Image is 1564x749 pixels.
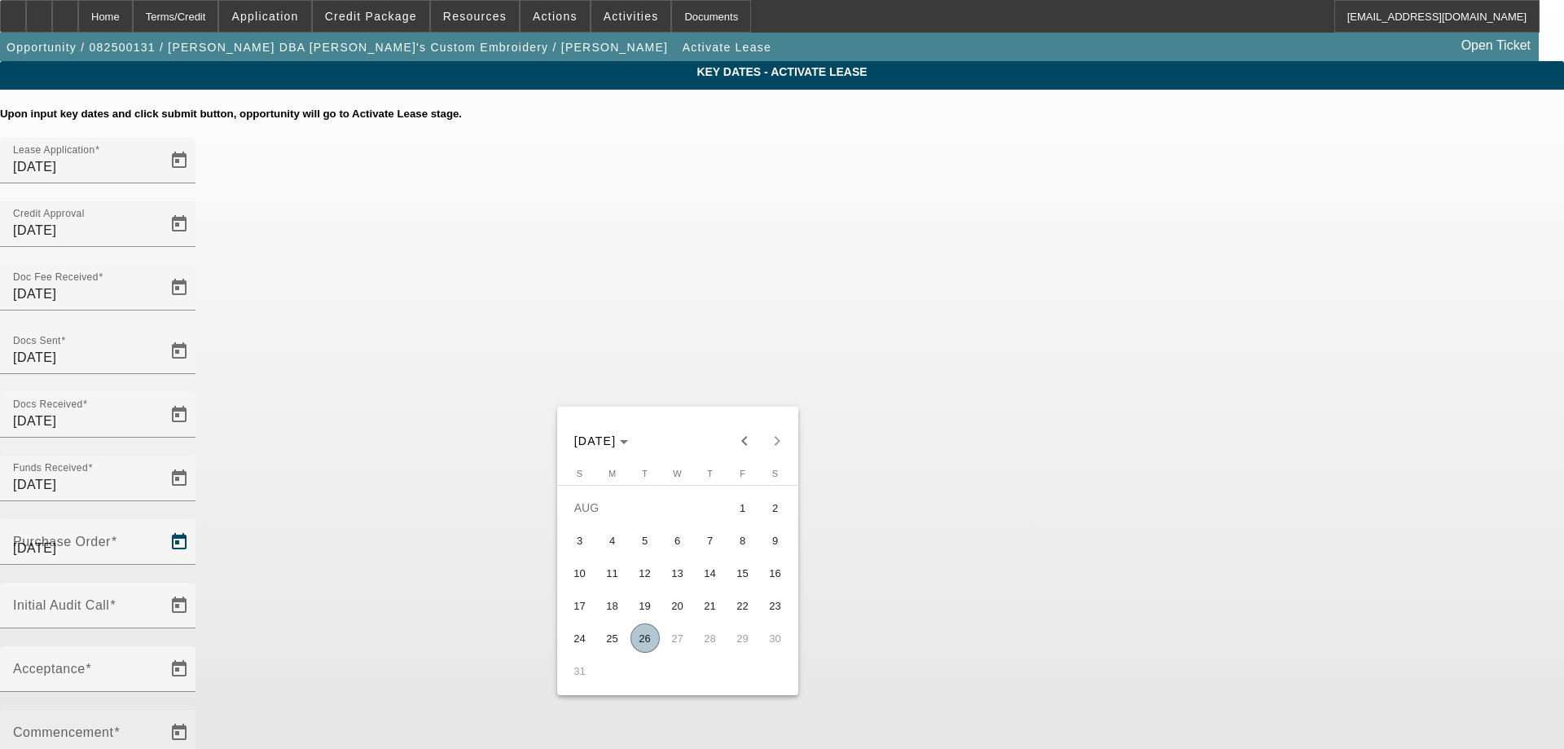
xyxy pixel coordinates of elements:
button: Choose month and year [568,426,635,456]
span: 6 [663,526,692,555]
button: August 17, 2025 [564,589,596,622]
span: 27 [663,623,692,653]
button: August 16, 2025 [759,557,792,589]
button: August 14, 2025 [694,557,727,589]
button: August 6, 2025 [661,524,694,557]
span: 7 [696,526,725,555]
button: August 1, 2025 [727,491,759,524]
button: August 25, 2025 [596,622,629,654]
button: August 21, 2025 [694,589,727,622]
span: 31 [565,656,595,685]
span: 25 [598,623,627,653]
span: 2 [761,493,790,522]
button: Previous month [728,425,761,457]
span: 3 [565,526,595,555]
button: August 20, 2025 [661,589,694,622]
span: W [673,469,681,478]
span: 29 [728,623,758,653]
span: 13 [663,558,692,588]
button: August 31, 2025 [564,654,596,687]
span: 26 [630,623,660,653]
span: 9 [761,526,790,555]
button: August 27, 2025 [661,622,694,654]
span: 4 [598,526,627,555]
span: 1 [728,493,758,522]
button: August 12, 2025 [629,557,661,589]
span: T [707,469,713,478]
span: 23 [761,591,790,620]
button: August 22, 2025 [727,589,759,622]
span: 24 [565,623,595,653]
span: 19 [630,591,660,620]
button: August 24, 2025 [564,622,596,654]
button: August 15, 2025 [727,557,759,589]
span: 5 [630,526,660,555]
span: 21 [696,591,725,620]
span: 10 [565,558,595,588]
button: August 2, 2025 [759,491,792,524]
span: 28 [696,623,725,653]
button: August 8, 2025 [727,524,759,557]
span: 30 [761,623,790,653]
span: [DATE] [574,434,617,447]
button: August 9, 2025 [759,524,792,557]
button: August 3, 2025 [564,524,596,557]
span: 15 [728,558,758,588]
span: 20 [663,591,692,620]
button: August 10, 2025 [564,557,596,589]
td: AUG [564,491,727,524]
span: S [772,469,778,478]
button: August 13, 2025 [661,557,694,589]
span: S [577,469,582,478]
span: F [740,469,745,478]
button: August 19, 2025 [629,589,661,622]
span: T [642,469,648,478]
span: 11 [598,558,627,588]
span: 14 [696,558,725,588]
span: M [608,469,616,478]
button: August 5, 2025 [629,524,661,557]
button: August 28, 2025 [694,622,727,654]
button: August 11, 2025 [596,557,629,589]
span: 18 [598,591,627,620]
span: 22 [728,591,758,620]
button: August 23, 2025 [759,589,792,622]
button: August 26, 2025 [629,622,661,654]
button: August 30, 2025 [759,622,792,654]
span: 8 [728,526,758,555]
span: 12 [630,558,660,588]
span: 17 [565,591,595,620]
span: 16 [761,558,790,588]
button: August 18, 2025 [596,589,629,622]
button: August 4, 2025 [596,524,629,557]
button: August 7, 2025 [694,524,727,557]
button: August 29, 2025 [727,622,759,654]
